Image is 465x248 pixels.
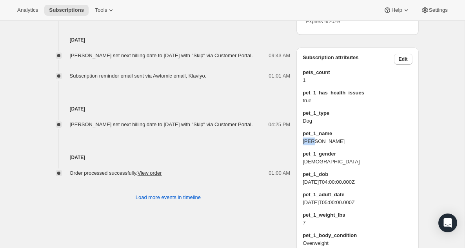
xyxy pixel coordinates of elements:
h3: Subscription attributes [303,54,394,65]
span: [DATE]T04:00:00.000Z [303,178,412,186]
button: Subscriptions [44,5,89,16]
span: pet_1_type [303,109,412,117]
span: [DEMOGRAPHIC_DATA] [303,158,412,166]
button: Load more events in timeline [131,191,205,204]
span: Subscription reminder email sent via Awtomic email, Klaviyo. [70,73,207,79]
button: Tools [90,5,120,16]
button: Analytics [13,5,43,16]
h4: [DATE] [46,154,291,161]
a: View order [138,170,162,176]
span: pet_1_gender [303,150,412,158]
span: pet_1_weight_lbs [303,211,412,219]
span: [PERSON_NAME] [303,138,412,145]
span: Overweight [303,239,412,247]
span: 04:25 PM [269,121,291,129]
span: [DATE]T05:00:00.000Z [303,199,412,206]
span: pet_1_name [303,130,412,138]
span: Dog [303,117,412,125]
span: [PERSON_NAME] set next billing date to [DATE] with "Skip" via Customer Portal. [70,121,253,127]
h4: [DATE] [46,36,291,44]
button: Settings [416,5,452,16]
span: Settings [429,7,448,13]
span: 1 [303,76,412,84]
span: Load more events in timeline [136,194,201,201]
span: pet_1_body_condition [303,232,412,239]
span: pet_1_dob [303,170,412,178]
span: pets_count [303,69,412,76]
span: Edit [399,56,408,62]
span: Order processed successfully. [70,170,162,176]
span: Subscriptions [49,7,84,13]
span: [PERSON_NAME] set next billing date to [DATE] with "Skip" via Customer Portal. [70,52,253,58]
span: true [303,97,412,105]
span: Tools [95,7,107,13]
div: Open Intercom Messenger [438,214,457,232]
span: 01:01 AM [269,72,290,80]
span: Analytics [17,7,38,13]
span: 01:00 AM [269,169,290,177]
span: Help [391,7,402,13]
span: 09:43 AM [269,52,290,60]
button: Edit [394,54,412,65]
span: pet_1_has_health_issues [303,89,412,97]
span: pet_1_adult_date [303,191,412,199]
button: Help [379,5,414,16]
h4: [DATE] [46,105,291,113]
span: 7 [303,219,412,227]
